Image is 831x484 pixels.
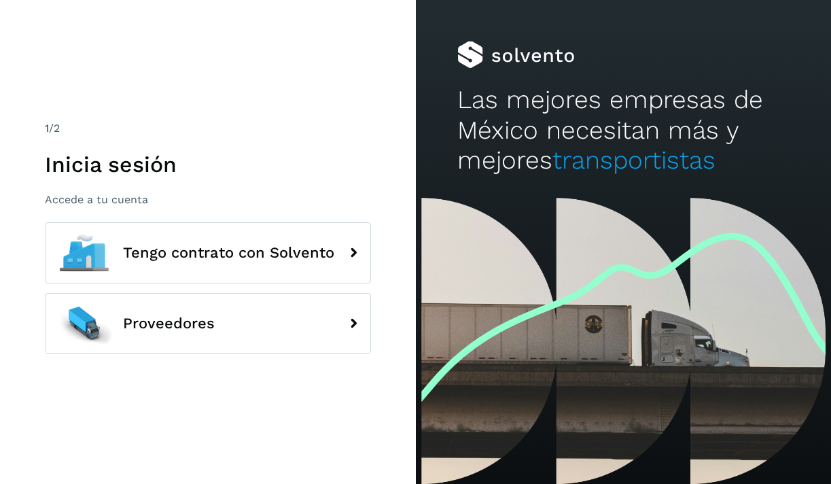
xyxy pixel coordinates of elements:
span: Tengo contrato con Solvento [123,245,334,261]
button: Proveedores [45,293,371,354]
span: Proveedores [123,315,215,332]
span: transportistas [552,145,715,175]
h1: Inicia sesión [45,152,371,177]
button: Tengo contrato con Solvento [45,222,371,283]
h2: Las mejores empresas de México necesitan más y mejores [457,85,790,175]
div: /2 [45,120,371,137]
p: Accede a tu cuenta [45,193,371,206]
span: 1 [45,122,49,135]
